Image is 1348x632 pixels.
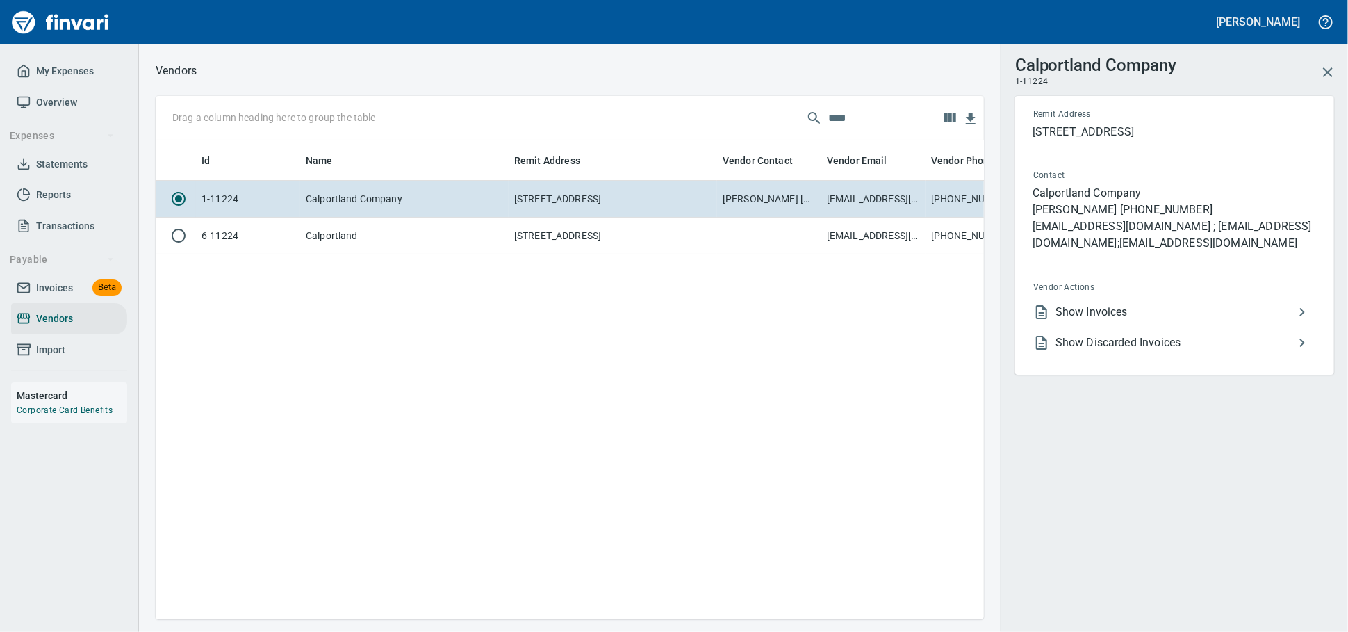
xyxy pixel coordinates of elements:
span: Name [306,152,351,169]
a: Transactions [11,211,127,242]
td: [EMAIL_ADDRESS][DOMAIN_NAME] [821,218,926,254]
span: Contact [1033,169,1189,183]
span: Vendor Email [827,152,887,169]
span: Vendor Contact [723,152,811,169]
td: [PHONE_NUMBER] [926,181,1030,218]
button: Download Table [960,108,981,129]
td: [STREET_ADDRESS] [509,181,717,218]
span: Expenses [10,127,115,145]
span: Transactions [36,218,94,235]
td: [PERSON_NAME] [PHONE_NUMBER] [717,181,821,218]
span: Show Discarded Invoices [1055,334,1294,351]
span: Vendor Actions [1033,281,1204,295]
p: [STREET_ADDRESS] [1033,124,1316,140]
a: My Expenses [11,56,127,87]
td: [EMAIL_ADDRESS][DOMAIN_NAME] ; [EMAIL_ADDRESS][DOMAIN_NAME];[EMAIL_ADDRESS][DOMAIN_NAME] [821,181,926,218]
span: 1-11224 [1015,75,1049,89]
span: Remit Address [514,152,580,169]
td: [PHONE_NUMBER] [926,218,1030,254]
span: Payable [10,251,115,268]
span: My Expenses [36,63,94,80]
span: Remit Address [514,152,598,169]
button: Close Vendor [1311,56,1345,89]
span: Invoices [36,279,73,297]
a: Statements [11,149,127,180]
img: Finvari [8,6,113,39]
a: Import [11,334,127,366]
span: Overview [36,94,77,111]
a: InvoicesBeta [11,273,127,304]
span: Import [36,341,65,359]
button: Payable [4,247,120,273]
td: 1-11224 [196,181,300,218]
td: Calportland [300,218,509,254]
h6: Mastercard [17,388,127,403]
a: Overview [11,87,127,118]
span: Name [306,152,333,169]
a: Vendors [11,303,127,334]
p: Calportland Company [1033,185,1316,202]
a: Reports [11,179,127,211]
td: Calportland Company [300,181,509,218]
span: Vendor Email [827,152,905,169]
span: Id [202,152,228,169]
span: Remit Address [1033,108,1202,122]
h5: [PERSON_NAME] [1217,15,1300,29]
p: Vendors [156,63,197,79]
button: Choose columns to display [939,108,960,129]
span: Vendor Contact [723,152,793,169]
span: Reports [36,186,71,204]
p: [EMAIL_ADDRESS][DOMAIN_NAME] ; [EMAIL_ADDRESS][DOMAIN_NAME];[EMAIL_ADDRESS][DOMAIN_NAME] [1033,218,1316,252]
span: Statements [36,156,88,173]
span: Id [202,152,210,169]
p: Drag a column heading here to group the table [172,111,376,124]
span: Show Invoices [1055,304,1294,321]
button: [PERSON_NAME] [1213,11,1304,33]
span: Vendor Phone [931,152,995,169]
button: Expenses [4,123,120,149]
p: [PERSON_NAME] [PHONE_NUMBER] [1033,202,1316,218]
nav: breadcrumb [156,63,197,79]
span: Beta [92,279,122,295]
td: 6-11224 [196,218,300,254]
h3: Calportland Company [1015,52,1176,75]
span: Vendors [36,310,73,327]
td: [STREET_ADDRESS] [509,218,717,254]
span: Vendor Phone [931,152,1013,169]
a: Corporate Card Benefits [17,405,113,415]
